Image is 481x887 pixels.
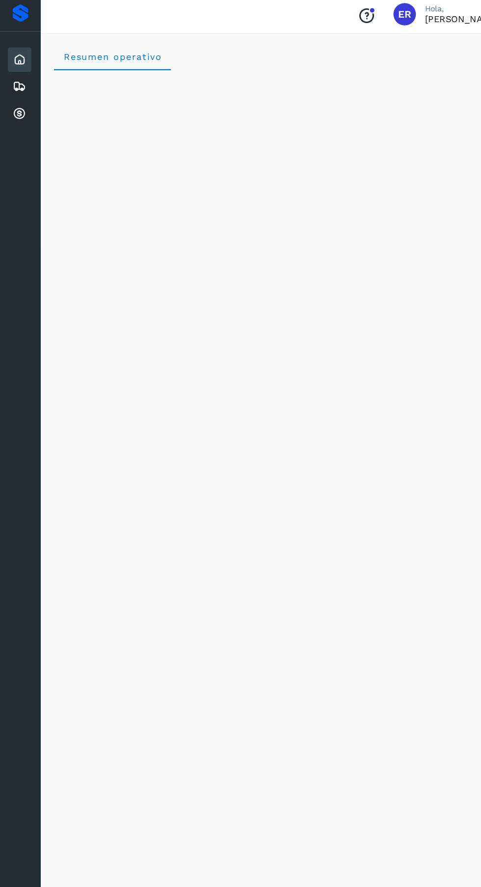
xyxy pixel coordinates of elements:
div: Inicio [7,46,27,67]
p: Hola, [372,8,437,16]
p: Eduardo Reyes González [372,16,437,26]
div: Cuentas por cobrar [7,93,27,114]
span: Resumen operativo [55,50,142,59]
div: Embarques [7,69,27,91]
